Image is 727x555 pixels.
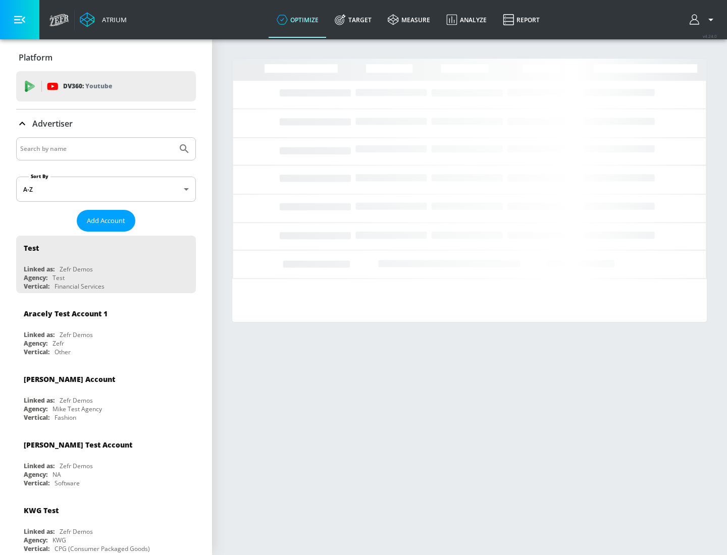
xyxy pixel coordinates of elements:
label: Sort By [29,173,50,180]
div: Aracely Test Account 1Linked as:Zefr DemosAgency:ZefrVertical:Other [16,301,196,359]
div: Zefr [53,339,64,348]
p: DV360: [63,81,112,92]
div: Software [55,479,80,487]
div: Fashion [55,413,76,422]
a: measure [380,2,438,38]
div: Zefr Demos [60,462,93,470]
div: A-Z [16,177,196,202]
p: Advertiser [32,118,73,129]
div: [PERSON_NAME] Account [24,374,115,384]
div: Zefr Demos [60,330,93,339]
p: Youtube [85,81,112,91]
div: Advertiser [16,109,196,138]
div: Other [55,348,71,356]
div: CPG (Consumer Packaged Goods) [55,544,150,553]
a: Analyze [438,2,495,38]
div: Platform [16,43,196,72]
div: DV360: Youtube [16,71,196,101]
a: optimize [269,2,327,38]
div: NA [53,470,61,479]
div: Agency: [24,339,47,348]
div: Agency: [24,405,47,413]
div: KWG Test [24,506,59,515]
div: Linked as: [24,396,55,405]
div: Zefr Demos [60,527,93,536]
div: Agency: [24,470,47,479]
div: Financial Services [55,282,105,291]
div: [PERSON_NAME] AccountLinked as:Zefr DemosAgency:Mike Test AgencyVertical:Fashion [16,367,196,424]
div: Linked as: [24,330,55,339]
input: Search by name [20,142,173,155]
div: Linked as: [24,462,55,470]
span: Add Account [87,215,125,227]
div: Mike Test Agency [53,405,102,413]
div: Atrium [98,15,127,24]
div: Test [24,243,39,253]
div: [PERSON_NAME] Test Account [24,440,132,450]
div: [PERSON_NAME] Test AccountLinked as:Zefr DemosAgency:NAVertical:Software [16,432,196,490]
div: Vertical: [24,348,49,356]
div: Agency: [24,536,47,544]
div: Aracely Test Account 1 [24,309,108,318]
p: Platform [19,52,53,63]
div: TestLinked as:Zefr DemosAgency:TestVertical:Financial Services [16,236,196,293]
div: Agency: [24,273,47,282]
div: Zefr Demos [60,396,93,405]
div: Test [53,273,65,282]
div: Vertical: [24,544,49,553]
div: KWG [53,536,66,544]
span: v 4.24.0 [703,33,717,39]
div: Vertical: [24,413,49,422]
div: Linked as: [24,527,55,536]
div: Vertical: [24,282,49,291]
div: Linked as: [24,265,55,273]
a: Report [495,2,548,38]
div: Zefr Demos [60,265,93,273]
div: Vertical: [24,479,49,487]
a: Atrium [80,12,127,27]
button: Add Account [77,210,135,232]
a: Target [327,2,380,38]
